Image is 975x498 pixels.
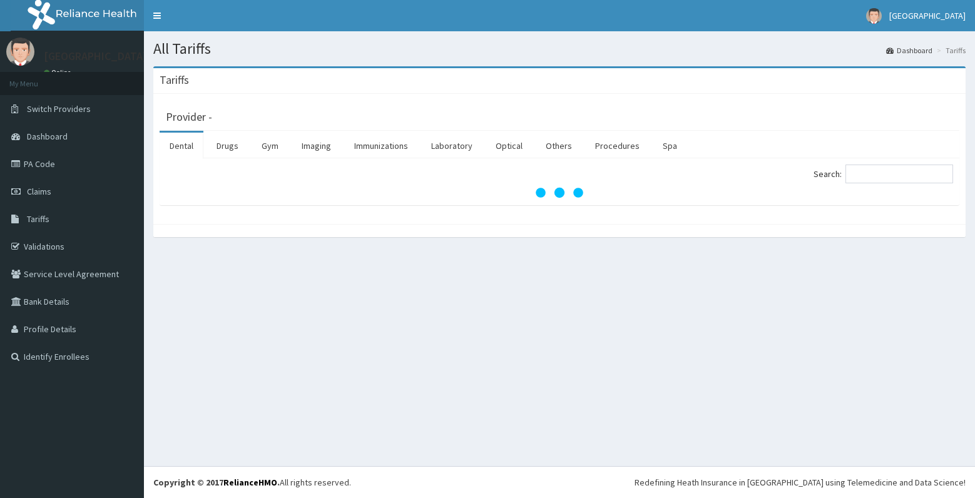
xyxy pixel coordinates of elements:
[27,186,51,197] span: Claims
[252,133,288,159] a: Gym
[421,133,482,159] a: Laboratory
[160,133,203,159] a: Dental
[27,131,68,142] span: Dashboard
[6,38,34,66] img: User Image
[889,10,966,21] span: [GEOGRAPHIC_DATA]
[292,133,341,159] a: Imaging
[653,133,687,159] a: Spa
[44,51,147,62] p: [GEOGRAPHIC_DATA]
[886,45,932,56] a: Dashboard
[635,476,966,489] div: Redefining Heath Insurance in [GEOGRAPHIC_DATA] using Telemedicine and Data Science!
[27,213,49,225] span: Tariffs
[223,477,277,488] a: RelianceHMO
[486,133,533,159] a: Optical
[344,133,418,159] a: Immunizations
[536,133,582,159] a: Others
[814,165,953,183] label: Search:
[534,168,584,218] svg: audio-loading
[166,111,212,123] h3: Provider -
[153,477,280,488] strong: Copyright © 2017 .
[866,8,882,24] img: User Image
[144,466,975,498] footer: All rights reserved.
[153,41,966,57] h1: All Tariffs
[934,45,966,56] li: Tariffs
[845,165,953,183] input: Search:
[160,74,189,86] h3: Tariffs
[27,103,91,114] span: Switch Providers
[585,133,650,159] a: Procedures
[207,133,248,159] a: Drugs
[44,68,74,77] a: Online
